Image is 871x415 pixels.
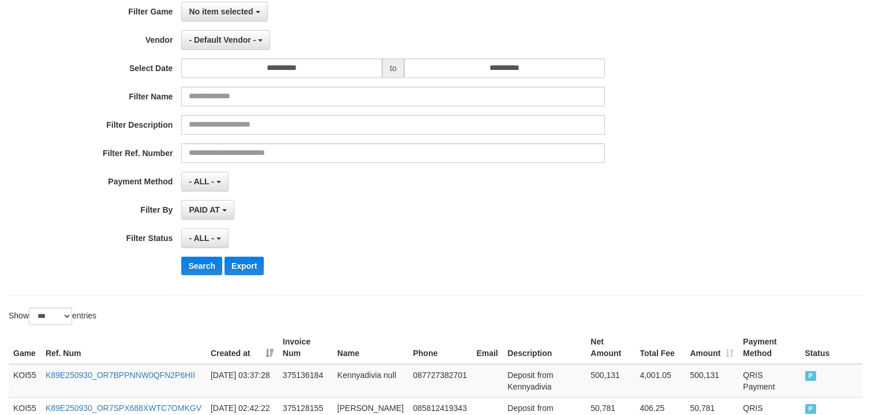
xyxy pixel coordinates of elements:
button: - ALL - [181,172,228,191]
button: - Default Vendor - [181,30,270,50]
td: Deposit from Kennyadivia [503,364,586,398]
button: PAID AT [181,200,234,220]
th: Total Fee [635,331,685,364]
a: K89E250930_OR7SPX688XWTC7OMKGV [46,403,201,413]
a: K89E250930_OR7BPPNNW0QFN2P6HII [46,370,195,380]
span: - ALL - [189,177,214,186]
td: [DATE] 03:37:28 [206,364,278,398]
td: 500,131 [586,364,635,398]
th: Name [332,331,408,364]
span: - Default Vendor - [189,35,256,45]
th: Description [503,331,586,364]
td: QRIS Payment [738,364,800,398]
th: Game [9,331,41,364]
th: Created at: activate to sort column ascending [206,331,278,364]
th: Invoice Num [278,331,333,364]
span: No item selected [189,7,253,16]
td: 4,001.05 [635,364,685,398]
td: Kennyadivia null [332,364,408,398]
th: Net Amount [586,331,635,364]
span: - ALL - [189,234,214,243]
th: Ref. Num [41,331,206,364]
th: Phone [408,331,472,364]
select: Showentries [29,307,72,325]
th: Payment Method [738,331,800,364]
button: - ALL - [181,228,228,248]
td: 087727382701 [408,364,472,398]
td: KOI55 [9,364,41,398]
td: 375136184 [278,364,333,398]
span: to [382,58,404,78]
th: Email [472,331,503,364]
th: Status [801,331,863,364]
span: PAID [805,371,817,381]
th: Amount: activate to sort column ascending [685,331,738,364]
label: Show entries [9,307,96,325]
button: Search [181,257,222,275]
button: Export [225,257,264,275]
span: PAID AT [189,205,219,214]
span: PAID [805,404,817,414]
button: No item selected [181,2,267,21]
td: 500,131 [685,364,738,398]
